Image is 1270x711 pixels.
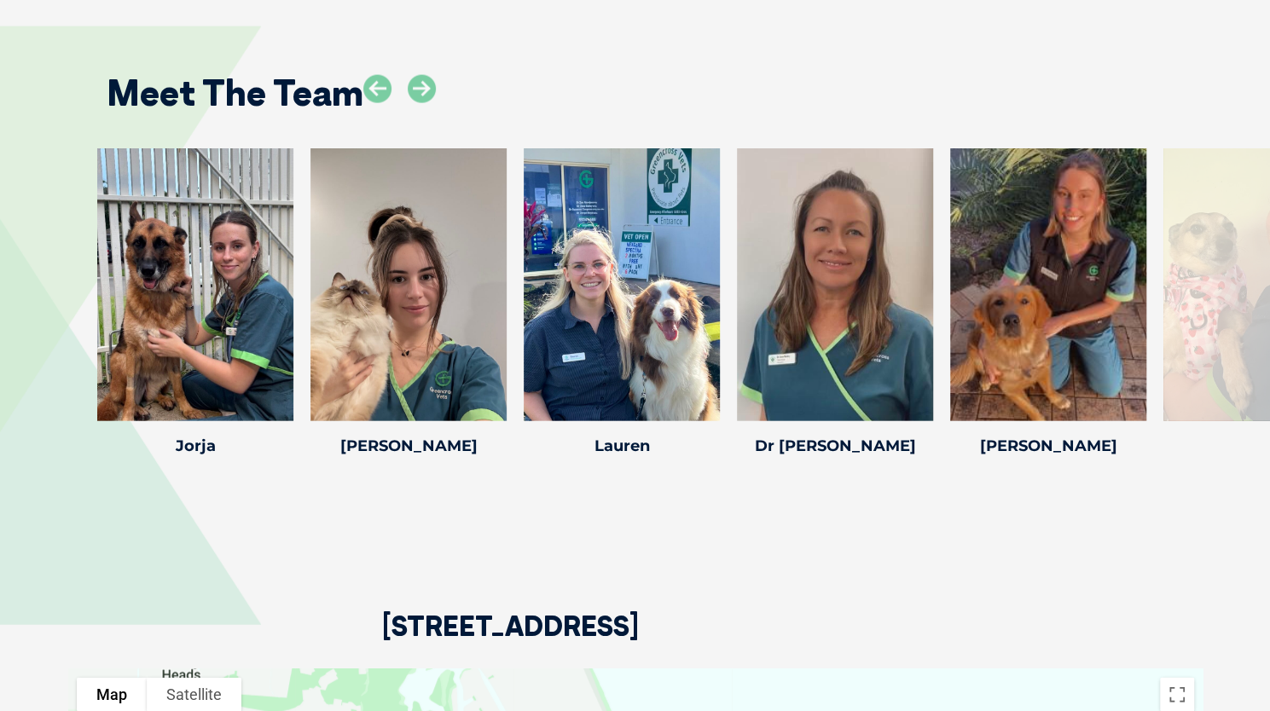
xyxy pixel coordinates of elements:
h4: Lauren [524,438,720,454]
h2: Meet The Team [107,75,363,111]
h2: [STREET_ADDRESS] [382,612,639,669]
h4: [PERSON_NAME] [310,438,507,454]
h4: Dr [PERSON_NAME] [737,438,933,454]
h4: Jorja [97,438,293,454]
h4: [PERSON_NAME] [950,438,1146,454]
